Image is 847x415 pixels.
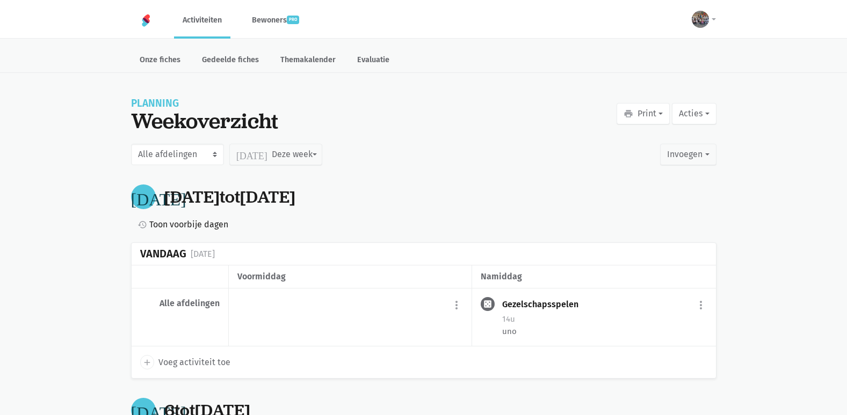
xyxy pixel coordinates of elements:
[131,99,278,108] div: Planning
[243,2,308,38] a: Bewonerspro
[149,218,228,232] span: Toon voorbije dagen
[502,325,707,337] div: uno
[672,103,716,124] button: Acties
[131,49,189,72] a: Onze fiches
[502,299,587,310] div: Gezelschapsspelen
[191,247,215,261] div: [DATE]
[349,49,398,72] a: Evaluatie
[164,187,295,207] div: tot
[174,2,230,38] a: Activiteiten
[140,14,153,27] img: Home
[240,186,295,208] span: [DATE]
[237,270,463,284] div: voormiddag
[624,109,633,118] i: print
[483,299,493,309] i: casino
[287,16,299,24] span: pro
[236,150,267,159] i: [DATE]
[131,188,186,205] i: [DATE]
[481,270,707,284] div: namiddag
[140,355,230,369] a: add Voeg activiteit toe
[142,358,152,367] i: add
[272,49,344,72] a: Themakalender
[133,218,228,232] a: Toon voorbije dagen
[164,186,220,208] span: [DATE]
[158,355,230,369] span: Voeg activiteit toe
[617,103,670,124] button: Print
[502,314,515,324] span: 14u
[137,220,147,229] i: history
[140,248,186,260] div: Vandaag
[660,144,716,165] button: Invoegen
[193,49,267,72] a: Gedeelde fiches
[131,108,278,133] div: Weekoverzicht
[140,298,220,309] div: Alle afdelingen
[229,144,322,165] button: Deze week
